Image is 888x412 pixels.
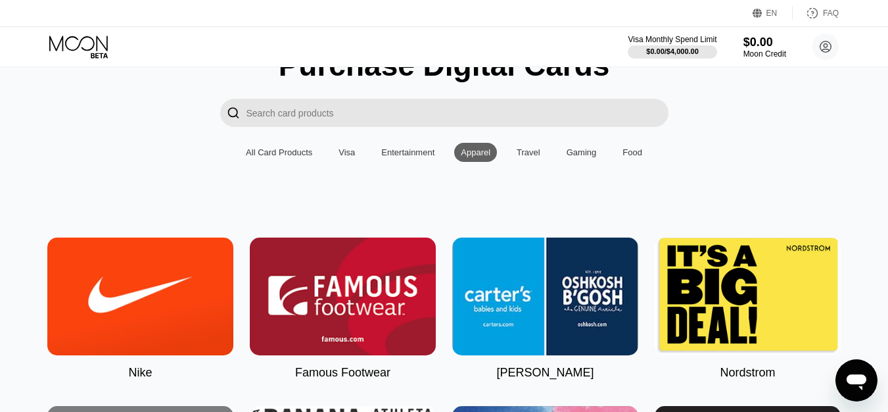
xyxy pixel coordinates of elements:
[628,35,716,59] div: Visa Monthly Spend Limit$0.00/$4,000.00
[332,143,362,162] div: Visa
[628,35,716,44] div: Visa Monthly Spend Limit
[295,366,390,380] div: Famous Footwear
[246,99,668,127] input: Search card products
[793,7,839,20] div: FAQ
[227,105,240,120] div: 
[496,366,594,380] div: [PERSON_NAME]
[616,143,649,162] div: Food
[239,143,319,162] div: All Card Products
[567,147,597,157] div: Gaming
[622,147,642,157] div: Food
[743,49,786,59] div: Moon Credit
[720,366,775,380] div: Nordstrom
[246,147,312,157] div: All Card Products
[339,147,355,157] div: Visa
[823,9,839,18] div: FAQ
[753,7,793,20] div: EN
[766,9,778,18] div: EN
[517,147,540,157] div: Travel
[646,47,699,55] div: $0.00 / $4,000.00
[220,99,246,127] div: 
[461,147,490,157] div: Apparel
[454,143,497,162] div: Apparel
[743,36,786,49] div: $0.00
[743,36,786,59] div: $0.00Moon Credit
[381,147,434,157] div: Entertainment
[375,143,441,162] div: Entertainment
[560,143,603,162] div: Gaming
[835,359,877,401] iframe: Button to launch messaging window
[510,143,547,162] div: Travel
[128,366,152,380] div: Nike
